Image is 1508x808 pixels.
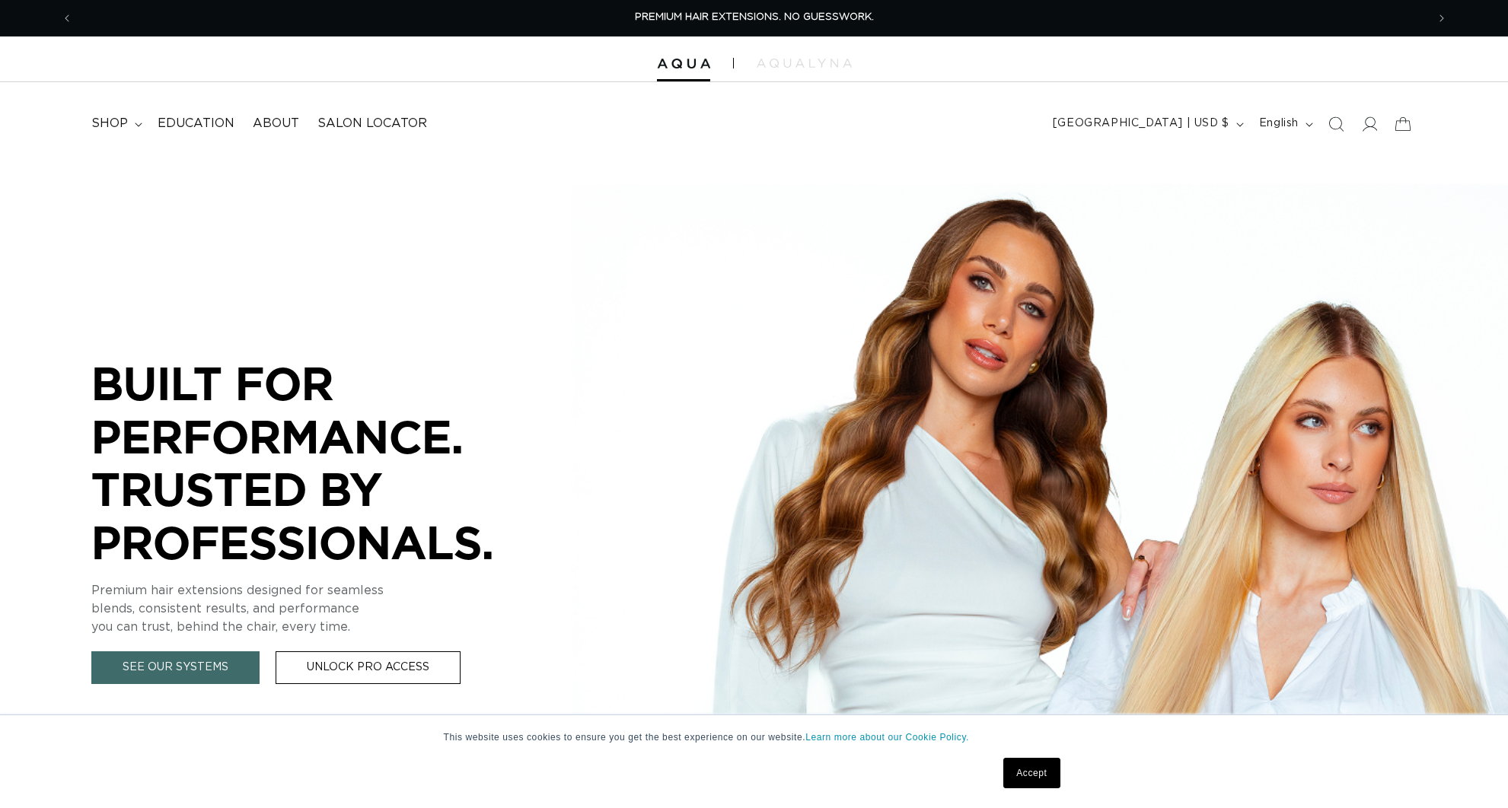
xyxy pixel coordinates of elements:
[1425,4,1459,33] button: Next announcement
[635,12,874,22] span: PREMIUM HAIR EXTENSIONS. NO GUESSWORK.
[757,59,852,68] img: aqualyna.com
[158,116,234,132] span: Education
[1250,110,1319,138] button: English
[91,116,128,132] span: shop
[91,581,548,636] p: Premium hair extensions designed for seamless blends, consistent results, and performance you can...
[244,107,308,141] a: About
[444,730,1065,744] p: This website uses cookies to ensure you get the best experience on our website.
[308,107,436,141] a: Salon Locator
[276,651,461,684] a: Unlock Pro Access
[657,59,710,69] img: Aqua Hair Extensions
[317,116,427,132] span: Salon Locator
[805,732,969,743] a: Learn more about our Cookie Policy.
[1319,107,1353,141] summary: Search
[1259,116,1299,132] span: English
[1044,110,1250,138] button: [GEOGRAPHIC_DATA] | USD $
[1053,116,1229,132] span: [GEOGRAPHIC_DATA] | USD $
[253,116,299,132] span: About
[50,4,84,33] button: Previous announcement
[82,107,148,141] summary: shop
[1003,758,1060,788] a: Accept
[91,357,548,568] p: BUILT FOR PERFORMANCE. TRUSTED BY PROFESSIONALS.
[148,107,244,141] a: Education
[91,651,260,684] a: See Our Systems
